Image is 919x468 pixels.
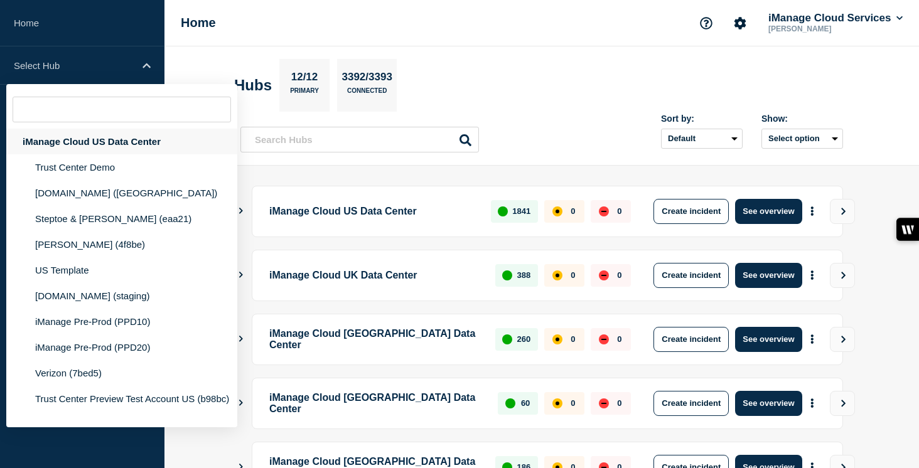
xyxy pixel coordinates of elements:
[761,129,843,149] button: Select option
[804,327,820,351] button: More actions
[181,16,216,30] h1: Home
[14,60,134,71] p: Select Hub
[804,263,820,287] button: More actions
[599,206,609,216] div: down
[661,114,743,124] div: Sort by:
[6,231,237,257] li: [PERSON_NAME] (4f8be)
[552,398,562,408] div: affected
[552,206,562,216] div: affected
[766,24,896,33] p: [PERSON_NAME]
[830,199,855,224] button: View
[804,391,820,415] button: More actions
[6,360,237,386] li: Verizon (7bed5)
[517,270,531,280] p: 388
[238,206,244,216] button: Show Connected Hubs
[653,199,729,224] button: Create incident
[599,398,609,408] div: down
[617,270,621,280] p: 0
[286,71,323,87] p: 12/12
[571,398,575,408] p: 0
[552,334,562,344] div: affected
[552,270,562,280] div: affected
[6,206,237,231] li: Steptoe & [PERSON_NAME] (eaa21)
[735,263,802,288] button: See overview
[337,71,397,87] p: 3392/3393
[6,154,237,180] li: Trust Center Demo
[599,270,609,280] div: down
[735,327,802,352] button: See overview
[830,263,855,288] button: View
[6,386,237,412] li: Trust Center Preview Test Account US (b98bc)
[804,199,820,223] button: More actions
[653,327,729,352] button: Create incident
[505,398,515,408] div: up
[6,334,237,360] li: iManage Pre-Prod (PPD20)
[269,199,476,224] p: iManage Cloud US Data Center
[502,270,512,280] div: up
[240,127,479,152] input: Search Hubs
[766,12,905,24] button: iManage Cloud Services
[498,206,508,216] div: up
[269,391,483,416] p: iManage Cloud [GEOGRAPHIC_DATA] Data Center
[238,270,244,280] button: Show Connected Hubs
[571,270,575,280] p: 0
[727,10,753,36] button: Account settings
[6,129,237,154] div: iManage Cloud US Data Center
[234,77,272,94] h2: Hubs
[735,391,802,416] button: See overview
[693,10,719,36] button: Support
[830,391,855,416] button: View
[571,206,575,216] p: 0
[6,283,237,309] li: [DOMAIN_NAME] (staging)
[571,334,575,344] p: 0
[512,206,530,216] p: 1841
[661,129,743,149] select: Sort by
[238,398,244,408] button: Show Connected Hubs
[269,263,481,288] p: iManage Cloud UK Data Center
[617,334,621,344] p: 0
[269,327,481,352] p: iManage Cloud [GEOGRAPHIC_DATA] Data Center
[502,334,512,344] div: up
[761,114,843,124] div: Show:
[290,87,319,100] p: Primary
[617,206,621,216] p: 0
[6,309,237,334] li: iManage Pre-Prod (PPD10)
[735,199,802,224] button: See overview
[6,412,237,437] li: Zillow Group (394c8)
[599,334,609,344] div: down
[521,398,530,408] p: 60
[653,263,729,288] button: Create incident
[347,87,387,100] p: Connected
[830,327,855,352] button: View
[6,180,237,206] li: [DOMAIN_NAME] ([GEOGRAPHIC_DATA])
[617,398,621,408] p: 0
[238,334,244,344] button: Show Connected Hubs
[517,334,531,344] p: 260
[653,391,729,416] button: Create incident
[6,257,237,283] li: US Template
